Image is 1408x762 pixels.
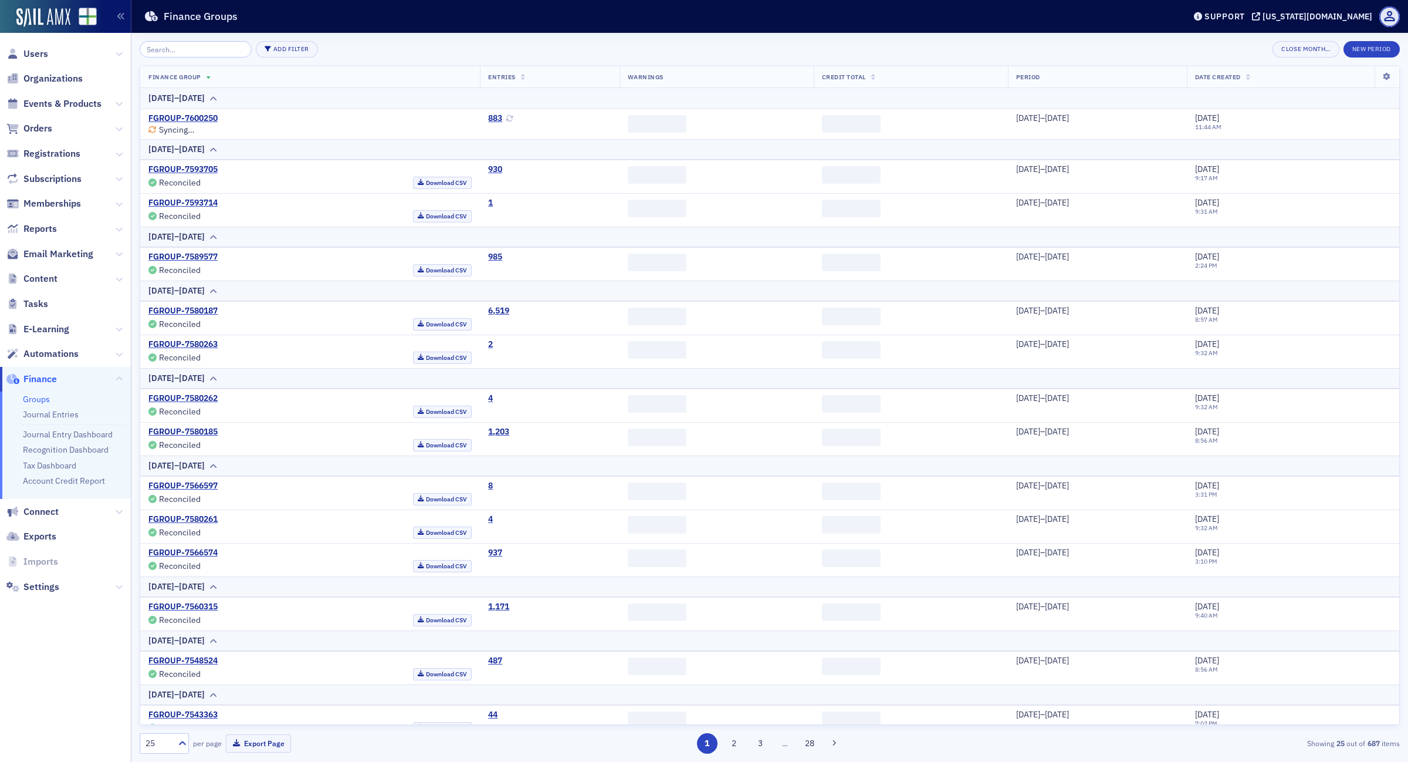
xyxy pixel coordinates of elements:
a: Orders [6,122,52,135]
span: [DATE] [1195,601,1219,612]
span: Reports [23,222,57,235]
span: Entries [488,73,516,81]
div: [DATE]–[DATE] [148,92,205,104]
span: ‌ [628,712,686,729]
span: … [777,738,793,748]
a: 985 [488,252,502,262]
a: 4 [488,393,493,404]
a: 930 [488,164,502,175]
time: 9:32 AM [1195,403,1218,411]
span: ‌ [822,603,881,621]
div: Showing out of items [988,738,1400,748]
span: Imports [23,555,58,568]
a: FGROUP-7593705 [148,164,218,175]
div: Reconciled [159,321,201,328]
a: 8 [488,481,493,491]
a: FGROUP-7580261 [148,514,218,525]
a: Automations [6,348,79,360]
span: ‌ [628,166,686,184]
button: 3 [750,733,771,754]
div: Reconciled [159,496,201,503]
span: [DATE] [1195,164,1219,174]
span: [DATE] [1195,426,1219,437]
span: Tasks [23,298,48,311]
a: Download CSV [413,439,472,451]
span: ‌ [822,429,881,446]
time: 3:10 PM [1195,557,1217,565]
span: [DATE] [1195,514,1219,524]
a: Settings [6,581,59,594]
img: SailAMX [16,8,70,27]
time: 7:02 PM [1195,719,1217,727]
div: Reconciled [159,355,201,361]
a: Download CSV [413,352,472,364]
span: ‌ [628,549,686,567]
img: SailAMX [79,8,97,26]
span: ‌ [822,254,881,271]
time: 2:24 PM [1195,261,1217,269]
button: 28 [800,733,820,754]
div: [DATE]–[DATE] [1016,164,1179,175]
time: 9:40 AM [1195,611,1218,619]
a: FGROUP-7580263 [148,339,218,350]
div: Reconciled [159,180,201,186]
a: Reports [6,222,57,235]
time: 9:32 AM [1195,524,1218,532]
span: Finance [23,373,57,386]
a: 4 [488,514,493,525]
a: Tax Dashboard [23,460,76,471]
div: [DATE]–[DATE] [148,372,205,385]
div: [DATE]–[DATE] [1016,514,1179,525]
div: Reconciled [159,671,201,677]
button: [US_STATE][DOMAIN_NAME] [1252,12,1376,21]
span: Email Marketing [23,248,93,261]
span: E-Learning [23,323,69,336]
a: 1,171 [488,602,509,612]
span: [DATE] [1195,339,1219,349]
a: Users [6,48,48,60]
button: New Period [1343,41,1400,58]
div: [DATE]–[DATE] [148,689,205,701]
div: [DATE]–[DATE] [1016,339,1179,350]
a: FGROUP-7543363 [148,710,218,720]
div: Reconciled [159,213,201,220]
div: [DATE]–[DATE] [1016,427,1179,437]
span: Exports [23,530,56,543]
div: 25 [145,737,171,750]
a: FGROUP-7580262 [148,393,218,404]
button: 1 [697,733,717,754]
a: Exports [6,530,56,543]
a: Registrations [6,147,80,160]
a: Content [6,272,57,285]
a: Finance [6,373,57,386]
span: Organizations [23,72,83,85]
span: Subscriptions [23,173,82,186]
div: [DATE]–[DATE] [1016,393,1179,404]
a: Download CSV [413,527,472,539]
a: 2 [488,339,493,350]
a: Groups [23,394,50,404]
div: [DATE]–[DATE] [1016,710,1179,720]
span: Automations [23,348,79,360]
span: [DATE] [1195,393,1219,403]
a: Subscriptions [6,173,82,186]
span: ‌ [822,200,881,217]
div: [DATE]–[DATE] [1016,113,1179,124]
span: ‌ [822,483,881,500]
a: Download CSV [413,668,472,680]
time: 11:44 AM [1195,123,1221,131]
a: 937 [488,548,502,558]
div: Reconciled [159,617,201,623]
label: per page [193,738,222,748]
div: Reconciled [159,409,201,415]
div: [DATE]–[DATE] [148,231,205,243]
a: FGROUP-7548524 [148,656,218,666]
span: Settings [23,581,59,594]
div: [DATE]–[DATE] [1016,198,1179,208]
span: Registrations [23,147,80,160]
a: 44 [488,710,497,720]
